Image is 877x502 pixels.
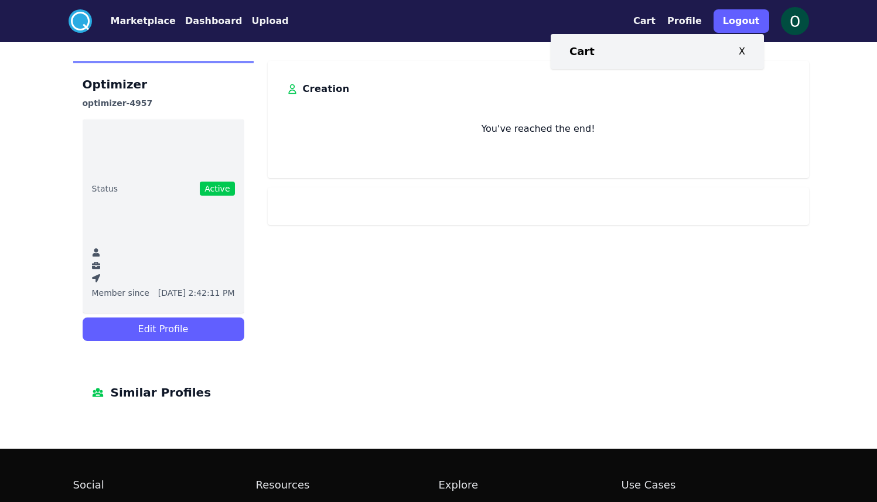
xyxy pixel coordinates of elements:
a: Dashboard [176,14,243,28]
span: [DATE] 2:42:11 PM [158,287,235,299]
button: Logout [714,9,769,33]
span: Active [200,182,234,196]
p: You've reached the end! [286,122,790,136]
button: Profile [667,14,702,28]
a: Logout [714,5,769,37]
h2: Social [73,477,256,493]
h3: Creation [303,80,350,98]
a: Upload [242,14,288,28]
h3: optimizer-4957 [83,96,244,110]
h3: Cart [569,43,595,60]
div: X [739,45,745,59]
button: Upload [251,14,288,28]
button: Marketplace [111,14,176,28]
button: Cart [633,14,656,28]
h2: Resources [256,477,439,493]
span: Member since [92,287,149,299]
h2: Explore [439,477,622,493]
img: profile [781,7,809,35]
h2: Use Cases [622,477,804,493]
a: Marketplace [92,14,176,28]
span: Status [92,183,118,194]
span: Similar Profiles [111,383,211,402]
h1: Optimizer [83,75,244,94]
button: Dashboard [185,14,243,28]
button: Edit Profile [83,317,244,341]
